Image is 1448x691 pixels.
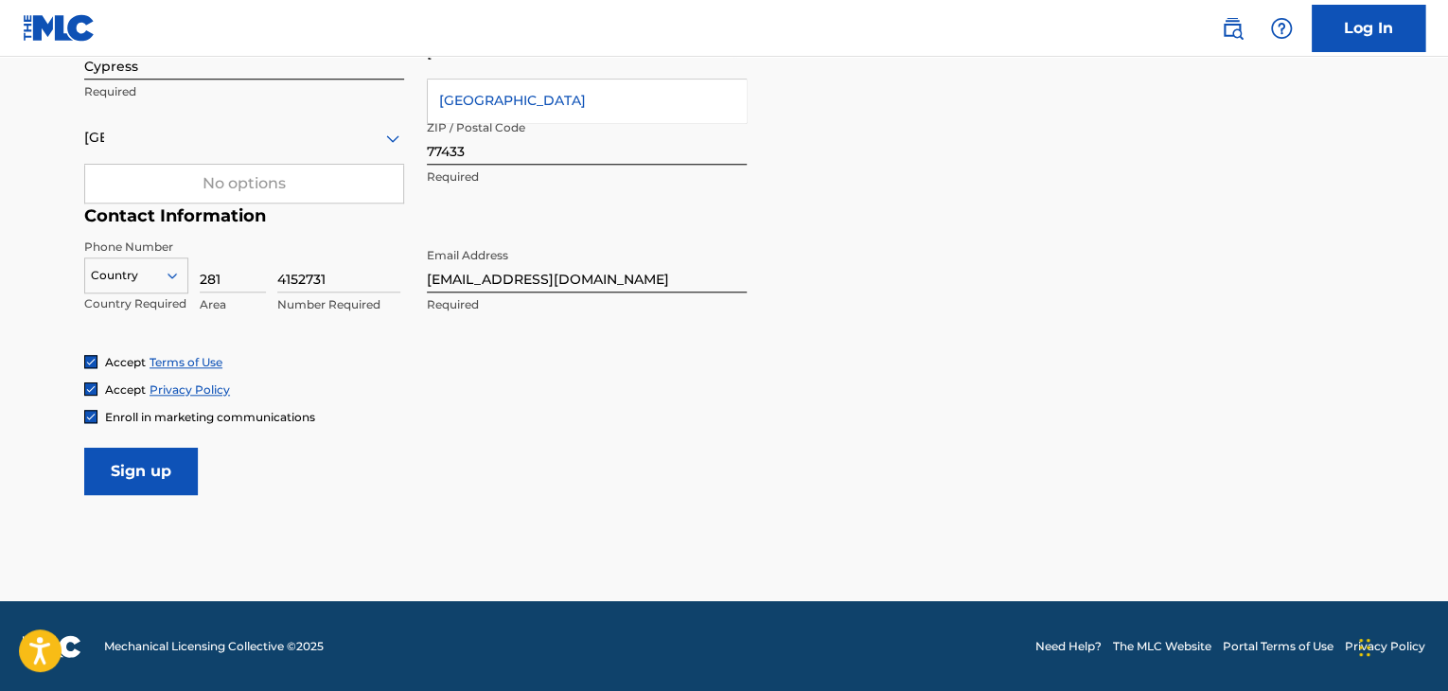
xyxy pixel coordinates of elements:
[84,83,404,100] p: Required
[1312,5,1425,52] a: Log In
[200,296,266,313] p: Area
[1353,600,1448,691] iframe: Chat Widget
[427,296,747,313] p: Required
[1113,638,1211,655] a: The MLC Website
[1270,17,1293,40] img: help
[84,448,198,495] input: Sign up
[428,80,746,122] div: [GEOGRAPHIC_DATA]
[277,296,400,313] p: Number Required
[105,355,146,369] span: Accept
[1223,638,1333,655] a: Portal Terms of Use
[104,638,324,655] span: Mechanical Licensing Collective © 2025
[23,635,81,658] img: logo
[1213,9,1251,47] a: Public Search
[150,382,230,397] a: Privacy Policy
[85,411,97,422] img: checkbox
[1359,619,1370,676] div: Drag
[84,295,188,312] p: Country Required
[1345,638,1425,655] a: Privacy Policy
[23,14,96,42] img: MLC Logo
[85,356,97,367] img: checkbox
[85,165,403,203] div: No options
[1221,17,1244,40] img: search
[105,382,146,397] span: Accept
[105,410,315,424] span: Enroll in marketing communications
[1263,9,1300,47] div: Help
[84,205,747,227] h5: Contact Information
[150,355,222,369] a: Terms of Use
[427,168,747,186] p: Required
[85,383,97,395] img: checkbox
[1035,638,1102,655] a: Need Help?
